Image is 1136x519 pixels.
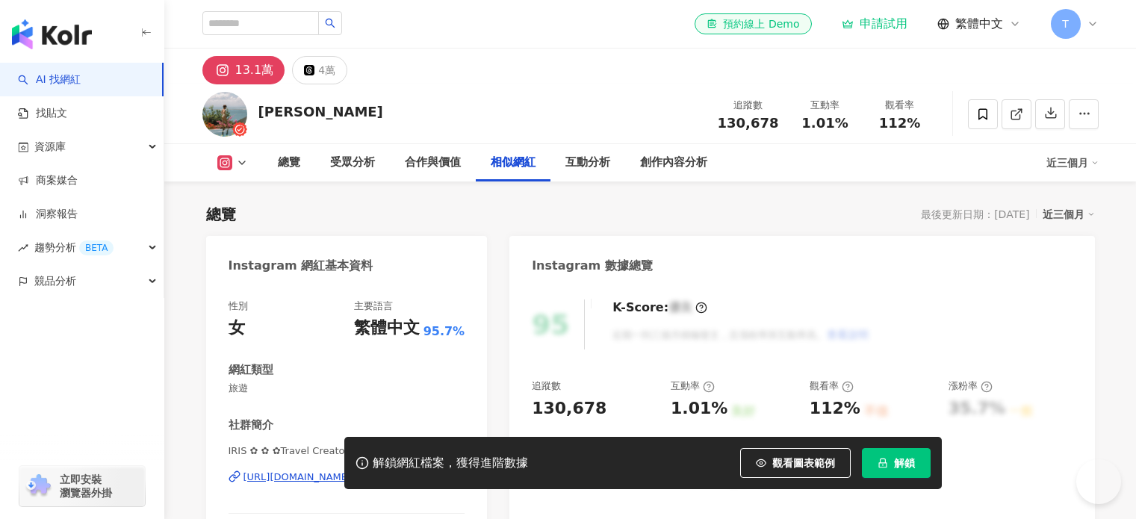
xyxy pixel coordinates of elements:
div: 觀看率 [810,379,854,393]
div: 近三個月 [1046,151,1099,175]
img: logo [12,19,92,49]
span: 旅遊 [229,382,465,395]
button: 4萬 [292,56,347,84]
span: rise [18,243,28,253]
div: 總覽 [206,204,236,225]
div: 預約線上 Demo [707,16,799,31]
span: T [1062,16,1069,32]
a: 找貼文 [18,106,67,121]
a: 洞察報告 [18,207,78,222]
span: 趨勢分析 [34,231,114,264]
div: 漲粉率 [949,379,993,393]
span: search [325,18,335,28]
div: 性別 [229,299,248,313]
div: 創作內容分析 [640,154,707,172]
div: 女 [229,317,245,340]
button: 解鎖 [862,448,931,478]
div: K-Score : [612,299,707,316]
div: 主要語言 [354,299,393,313]
span: 95.7% [423,323,465,340]
a: 預約線上 Demo [695,13,811,34]
div: 4萬 [318,60,335,81]
div: 1.01% [671,397,727,420]
span: 解鎖 [894,457,915,469]
span: 112% [879,116,921,131]
span: 繁體中文 [955,16,1003,32]
div: 觀看率 [872,98,928,113]
span: 130,678 [718,115,779,131]
div: 最後更新日期：[DATE] [921,208,1029,220]
div: BETA [79,240,114,255]
div: 繁體中文 [354,317,420,340]
a: 商案媒合 [18,173,78,188]
div: 社群簡介 [229,417,273,433]
div: 受眾分析 [330,154,375,172]
div: Instagram 網紅基本資料 [229,258,373,274]
img: KOL Avatar [202,92,247,137]
div: 追蹤數 [718,98,779,113]
div: 互動率 [671,379,715,393]
div: Instagram 數據總覽 [532,258,653,274]
span: lock [878,458,888,468]
img: chrome extension [24,474,53,498]
div: 總覽 [278,154,300,172]
a: 申請試用 [842,16,907,31]
div: 追蹤數 [532,379,561,393]
span: 立即安裝 瀏覽器外掛 [60,473,112,500]
button: 觀看圖表範例 [740,448,851,478]
div: 112% [810,397,860,420]
div: 13.1萬 [235,60,274,81]
div: 互動率 [797,98,854,113]
div: 解鎖網紅檔案，獲得進階數據 [373,456,528,471]
div: 相似網紅 [491,154,536,172]
div: 合作與價值 [405,154,461,172]
span: 1.01% [801,116,848,131]
span: 資源庫 [34,130,66,164]
div: 互動分析 [565,154,610,172]
div: 130,678 [532,397,606,420]
span: 競品分析 [34,264,76,298]
div: [PERSON_NAME] [258,102,383,121]
button: 13.1萬 [202,56,285,84]
a: chrome extension立即安裝 瀏覽器外掛 [19,466,145,506]
a: searchAI 找網紅 [18,72,81,87]
div: 近三個月 [1043,205,1095,224]
div: 網紅類型 [229,362,273,378]
span: 觀看圖表範例 [772,457,835,469]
